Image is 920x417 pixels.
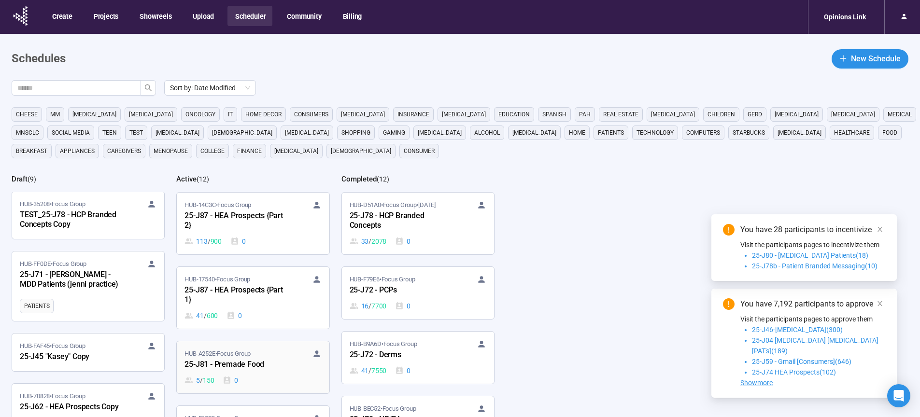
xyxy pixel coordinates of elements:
div: 41 [184,310,218,321]
a: HUB-35208•Focus GroupTEST_25-J78 - HCP Branded Concepts Copy [12,192,164,239]
span: plus [839,55,847,62]
span: Patients [598,128,624,138]
span: PAH [579,110,591,119]
span: [DEMOGRAPHIC_DATA] [212,128,272,138]
span: / [368,301,371,311]
div: 41 [350,365,387,376]
span: cheese [16,110,38,119]
span: [MEDICAL_DATA] [341,110,385,119]
span: technology [637,128,674,138]
button: Projects [86,6,125,26]
span: mnsclc [16,128,39,138]
a: HUB-FAF45•Focus Group25-J45 "Kasey" Copy [12,334,164,371]
div: 33 [350,236,387,247]
div: 0 [226,310,242,321]
div: 0 [230,236,246,247]
div: 25-J72 - Derms [350,349,456,361]
span: ( 12 ) [197,175,209,183]
div: 0 [223,375,238,386]
span: shopping [341,128,370,138]
div: 25-J87 - HEA Prospects {Part 1} [184,284,291,306]
span: [MEDICAL_DATA] [831,110,875,119]
span: consumer [404,146,435,156]
span: [MEDICAL_DATA] [418,128,462,138]
span: search [144,84,152,92]
button: plusNew Schedule [832,49,908,69]
span: [DEMOGRAPHIC_DATA] [331,146,391,156]
h1: Schedules [12,50,66,68]
span: HUB-FF0DE • Focus Group [20,259,86,269]
span: [MEDICAL_DATA] [72,110,116,119]
span: education [498,110,530,119]
div: Opinions Link [818,8,872,26]
span: HUB-D51A0 • Focus Group • [350,200,436,210]
span: home [569,128,585,138]
span: HUB-A252E • Focus Group [184,349,251,359]
a: HUB-A252E•Focus Group25-J81 - Premade Food5 / 1500 [177,341,329,393]
a: HUB-D51A0•Focus Group•[DATE]25-J78 - HCP Branded Concepts33 / 20780 [342,193,494,254]
span: Spanish [542,110,566,119]
div: 5 [184,375,214,386]
span: Patients [24,301,49,311]
span: / [208,236,211,247]
div: 25-J71 - [PERSON_NAME] - MDD Patients (jenni practice) [20,269,126,291]
span: 2078 [371,236,386,247]
span: appliances [60,146,95,156]
h2: Completed [341,175,377,183]
p: Visit the participants pages to incentivize them [740,239,885,250]
span: [MEDICAL_DATA] [156,128,199,138]
span: 25-J74 HEA Prospects(102) [752,368,836,376]
button: Billing [335,6,369,26]
span: / [368,236,371,247]
h2: Draft [12,175,28,183]
div: 25-J81 - Premade Food [184,359,291,371]
a: HUB-B9A6D•Focus Group25-J72 - Derms41 / 75500 [342,332,494,384]
span: alcohol [474,128,500,138]
span: oncology [185,110,215,119]
span: Teen [102,128,117,138]
span: close [877,300,883,307]
div: You have 28 participants to incentivize [740,224,885,236]
span: 900 [211,236,222,247]
h2: Active [176,175,197,183]
div: 0 [395,301,410,311]
button: Scheduler [227,6,272,26]
p: Visit the participants pages to approve them [740,314,885,324]
button: Create [44,6,79,26]
div: TEST_25-J78 - HCP Branded Concepts Copy [20,209,126,231]
div: 25-J87 - HEA Prospects {Part 2} [184,210,291,232]
span: college [200,146,225,156]
span: Insurance [397,110,429,119]
span: healthcare [834,128,870,138]
span: caregivers [107,146,141,156]
span: 150 [203,375,214,386]
div: 113 [184,236,222,247]
span: MM [50,110,60,119]
a: HUB-FF0DE•Focus Group25-J71 - [PERSON_NAME] - MDD Patients (jenni practice)Patients [12,251,164,321]
span: consumers [294,110,328,119]
button: Showreels [132,6,178,26]
span: New Schedule [851,53,901,65]
span: 7550 [371,365,386,376]
span: HUB-35208 • Focus Group [20,199,85,209]
span: home decor [245,110,282,119]
span: medical [888,110,912,119]
a: HUB-17540•Focus Group25-J87 - HEA Prospects {Part 1}41 / 6000 [177,267,329,329]
span: / [200,375,203,386]
a: HUB-14C3C•Focus Group25-J87 - HEA Prospects {Part 2}113 / 9000 [177,193,329,254]
span: 25-J80 - [MEDICAL_DATA] Patients(18) [752,251,868,259]
span: [MEDICAL_DATA] [285,128,329,138]
span: [MEDICAL_DATA] [274,146,318,156]
span: 25-J04 [MEDICAL_DATA] [MEDICAL_DATA] [PAT's](189) [752,336,878,355]
span: ( 12 ) [377,175,389,183]
span: / [204,310,207,321]
span: [MEDICAL_DATA] [778,128,821,138]
span: [MEDICAL_DATA] [512,128,556,138]
span: social media [52,128,90,138]
span: breakfast [16,146,47,156]
span: ( 9 ) [28,175,36,183]
span: Sort by: Date Modified [170,81,250,95]
span: / [368,365,371,376]
span: HUB-17540 • Focus Group [184,275,250,284]
span: close [877,226,883,233]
